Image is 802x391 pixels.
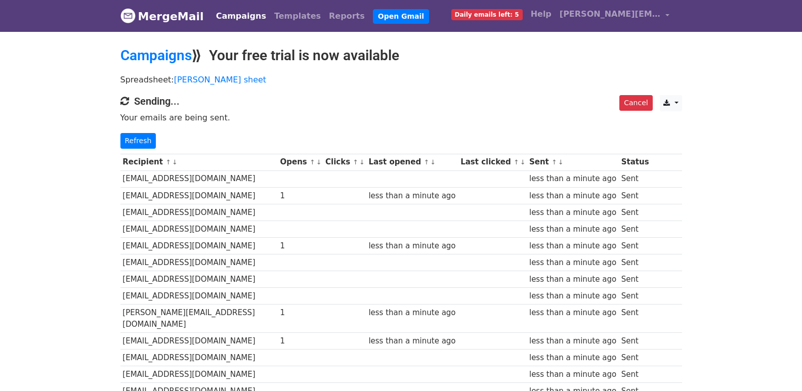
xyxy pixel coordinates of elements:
[120,8,136,23] img: MergeMail logo
[353,158,358,166] a: ↑
[120,47,682,64] h2: ⟫ Your free trial is now available
[120,204,278,221] td: [EMAIL_ADDRESS][DOMAIN_NAME]
[529,369,616,380] div: less than a minute ago
[529,224,616,235] div: less than a minute ago
[451,9,523,20] span: Daily emails left: 5
[278,154,323,170] th: Opens
[529,257,616,269] div: less than a minute ago
[619,221,651,237] td: Sent
[619,254,651,271] td: Sent
[120,6,204,27] a: MergeMail
[529,290,616,302] div: less than a minute ago
[529,240,616,252] div: less than a minute ago
[212,6,270,26] a: Campaigns
[280,335,320,347] div: 1
[270,6,325,26] a: Templates
[373,9,429,24] a: Open Gmail
[527,4,556,24] a: Help
[558,158,564,166] a: ↓
[120,170,278,187] td: [EMAIL_ADDRESS][DOMAIN_NAME]
[527,154,619,170] th: Sent
[120,74,682,85] p: Spreadsheet:
[619,170,651,187] td: Sent
[172,158,178,166] a: ↓
[280,190,320,202] div: 1
[529,173,616,185] div: less than a minute ago
[368,190,455,202] div: less than a minute ago
[325,6,369,26] a: Reports
[120,112,682,123] p: Your emails are being sent.
[514,158,519,166] a: ↑
[359,158,365,166] a: ↓
[619,187,651,204] td: Sent
[120,366,278,383] td: [EMAIL_ADDRESS][DOMAIN_NAME]
[316,158,322,166] a: ↓
[619,333,651,350] td: Sent
[556,4,674,28] a: [PERSON_NAME][EMAIL_ADDRESS][DOMAIN_NAME]
[751,342,802,391] iframe: Chat Widget
[120,133,156,149] a: Refresh
[120,187,278,204] td: [EMAIL_ADDRESS][DOMAIN_NAME]
[366,154,458,170] th: Last opened
[619,95,652,111] a: Cancel
[424,158,429,166] a: ↑
[310,158,315,166] a: ↑
[120,333,278,350] td: [EMAIL_ADDRESS][DOMAIN_NAME]
[447,4,527,24] a: Daily emails left: 5
[430,158,436,166] a: ↓
[619,366,651,383] td: Sent
[120,47,192,64] a: Campaigns
[120,288,278,305] td: [EMAIL_ADDRESS][DOMAIN_NAME]
[619,154,651,170] th: Status
[560,8,661,20] span: [PERSON_NAME][EMAIL_ADDRESS][DOMAIN_NAME]
[619,204,651,221] td: Sent
[120,238,278,254] td: [EMAIL_ADDRESS][DOMAIN_NAME]
[529,274,616,285] div: less than a minute ago
[368,240,455,252] div: less than a minute ago
[174,75,266,84] a: [PERSON_NAME] sheet
[120,305,278,333] td: [PERSON_NAME][EMAIL_ADDRESS][DOMAIN_NAME]
[529,190,616,202] div: less than a minute ago
[529,335,616,347] div: less than a minute ago
[619,238,651,254] td: Sent
[368,335,455,347] div: less than a minute ago
[619,305,651,333] td: Sent
[458,154,527,170] th: Last clicked
[120,271,278,288] td: [EMAIL_ADDRESS][DOMAIN_NAME]
[619,288,651,305] td: Sent
[552,158,557,166] a: ↑
[368,307,455,319] div: less than a minute ago
[165,158,171,166] a: ↑
[520,158,526,166] a: ↓
[120,350,278,366] td: [EMAIL_ADDRESS][DOMAIN_NAME]
[120,254,278,271] td: [EMAIL_ADDRESS][DOMAIN_NAME]
[323,154,366,170] th: Clicks
[280,240,320,252] div: 1
[120,221,278,237] td: [EMAIL_ADDRESS][DOMAIN_NAME]
[529,352,616,364] div: less than a minute ago
[529,307,616,319] div: less than a minute ago
[120,95,682,107] h4: Sending...
[619,271,651,288] td: Sent
[529,207,616,219] div: less than a minute ago
[619,350,651,366] td: Sent
[280,307,320,319] div: 1
[120,154,278,170] th: Recipient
